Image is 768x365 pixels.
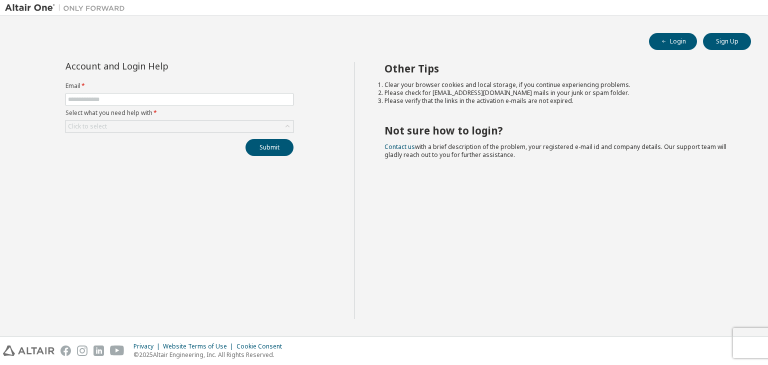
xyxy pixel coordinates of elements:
img: altair_logo.svg [3,345,54,356]
h2: Not sure how to login? [384,124,733,137]
img: youtube.svg [110,345,124,356]
img: instagram.svg [77,345,87,356]
img: facebook.svg [60,345,71,356]
div: Cookie Consent [236,342,288,350]
a: Contact us [384,142,415,151]
div: Privacy [133,342,163,350]
button: Login [649,33,697,50]
li: Please verify that the links in the activation e-mails are not expired. [384,97,733,105]
div: Click to select [68,122,107,130]
li: Please check for [EMAIL_ADDRESS][DOMAIN_NAME] mails in your junk or spam folder. [384,89,733,97]
h2: Other Tips [384,62,733,75]
label: Email [65,82,293,90]
img: linkedin.svg [93,345,104,356]
div: Website Terms of Use [163,342,236,350]
label: Select what you need help with [65,109,293,117]
button: Submit [245,139,293,156]
div: Account and Login Help [65,62,248,70]
li: Clear your browser cookies and local storage, if you continue experiencing problems. [384,81,733,89]
p: © 2025 Altair Engineering, Inc. All Rights Reserved. [133,350,288,359]
button: Sign Up [703,33,751,50]
img: Altair One [5,3,130,13]
div: Click to select [66,120,293,132]
span: with a brief description of the problem, your registered e-mail id and company details. Our suppo... [384,142,726,159]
